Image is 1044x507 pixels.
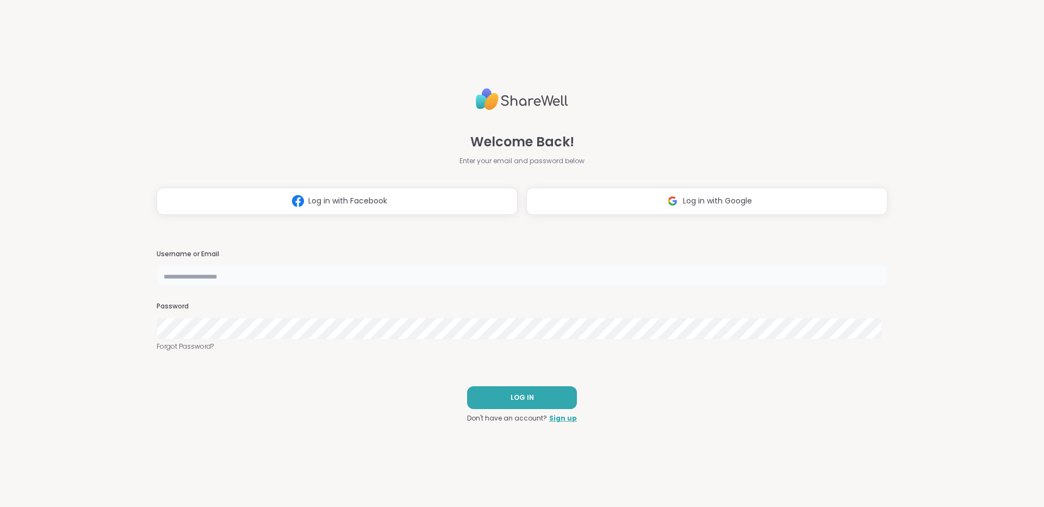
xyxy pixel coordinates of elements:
[288,191,308,211] img: ShareWell Logomark
[526,188,887,215] button: Log in with Google
[459,156,585,166] span: Enter your email and password below
[549,413,577,423] a: Sign up
[470,132,574,152] span: Welcome Back!
[683,195,752,207] span: Log in with Google
[467,413,547,423] span: Don't have an account?
[157,250,887,259] h3: Username or Email
[157,302,887,311] h3: Password
[467,386,577,409] button: LOG IN
[157,188,518,215] button: Log in with Facebook
[476,84,568,115] img: ShareWell Logo
[308,195,387,207] span: Log in with Facebook
[511,393,534,403] span: LOG IN
[662,191,683,211] img: ShareWell Logomark
[157,342,887,351] a: Forgot Password?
